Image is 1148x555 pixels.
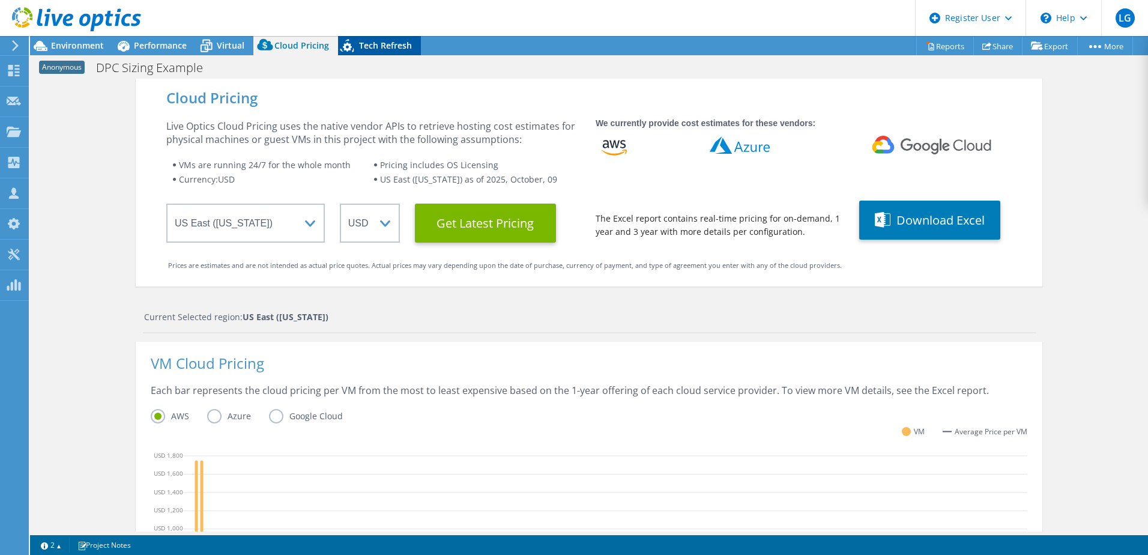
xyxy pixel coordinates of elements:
[596,212,844,238] div: The Excel report contains real-time pricing for on-demand, 1 year and 3 year with more details pe...
[274,40,329,51] span: Cloud Pricing
[144,311,1036,324] div: Current Selected region:
[916,37,974,55] a: Reports
[596,118,815,128] strong: We currently provide cost estimates for these vendors:
[359,40,412,51] span: Tech Refresh
[859,201,1000,240] button: Download Excel
[415,204,556,243] button: Get Latest Pricing
[166,91,1012,105] div: Cloud Pricing
[1022,37,1078,55] a: Export
[207,409,269,423] label: Azure
[168,259,1010,272] div: Prices are estimates and are not intended as actual price quotes. Actual prices may vary dependin...
[32,538,70,553] a: 2
[69,538,139,553] a: Project Notes
[914,425,925,438] span: VM
[1077,37,1133,55] a: More
[179,174,235,185] span: Currency: USD
[1041,13,1051,23] svg: \n
[91,61,222,74] h1: DPC Sizing Example
[166,120,581,146] div: Live Optics Cloud Pricing uses the native vendor APIs to retrieve hosting cost estimates for phys...
[39,61,85,74] span: Anonymous
[955,425,1027,438] span: Average Price per VM
[154,487,183,496] text: USD 1,400
[973,37,1023,55] a: Share
[1116,8,1135,28] span: LG
[151,357,1027,384] div: VM Cloud Pricing
[154,524,183,532] text: USD 1,000
[217,40,244,51] span: Virtual
[151,384,1027,409] div: Each bar represents the cloud pricing per VM from the most to least expensive based on the 1-year...
[269,409,361,423] label: Google Cloud
[134,40,187,51] span: Performance
[243,311,328,323] strong: US East ([US_STATE])
[154,469,183,478] text: USD 1,600
[151,409,207,423] label: AWS
[154,450,183,459] text: USD 1,800
[380,174,557,185] span: US East ([US_STATE]) as of 2025, October, 09
[380,159,498,171] span: Pricing includes OS Licensing
[154,506,183,514] text: USD 1,200
[51,40,104,51] span: Environment
[179,159,351,171] span: VMs are running 24/7 for the whole month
